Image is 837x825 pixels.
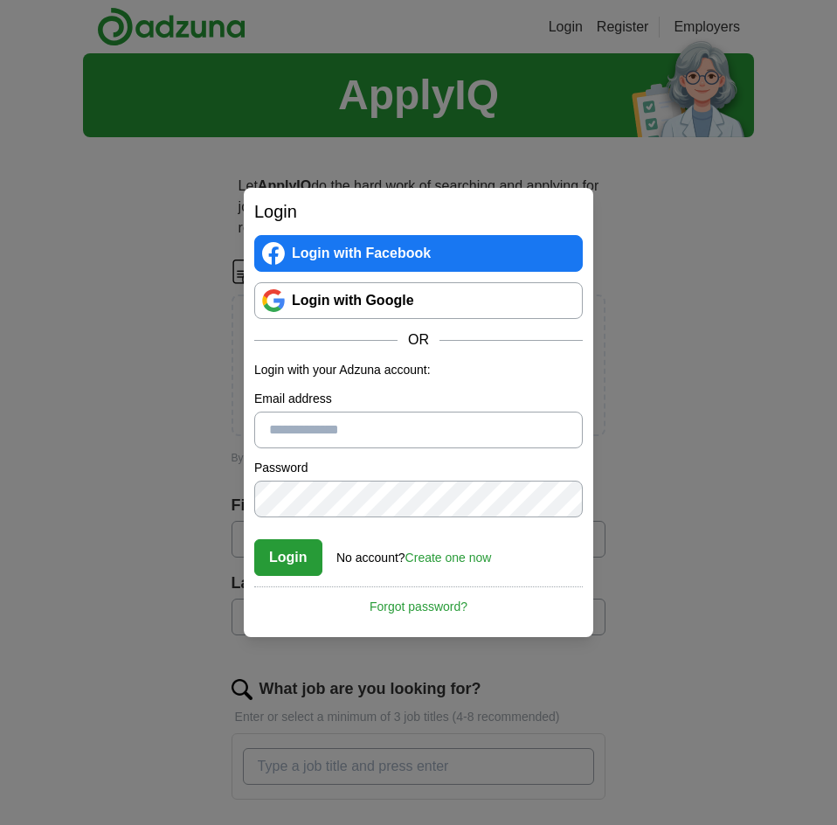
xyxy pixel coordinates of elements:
[336,538,491,567] div: No account?
[254,539,322,576] button: Login
[254,459,583,477] label: Password
[405,551,492,565] a: Create one now
[254,198,583,225] h2: Login
[254,235,583,272] a: Login with Facebook
[254,390,583,408] label: Email address
[398,329,439,350] span: OR
[254,586,583,616] a: Forgot password?
[254,361,583,379] p: Login with your Adzuna account:
[254,282,583,319] a: Login with Google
